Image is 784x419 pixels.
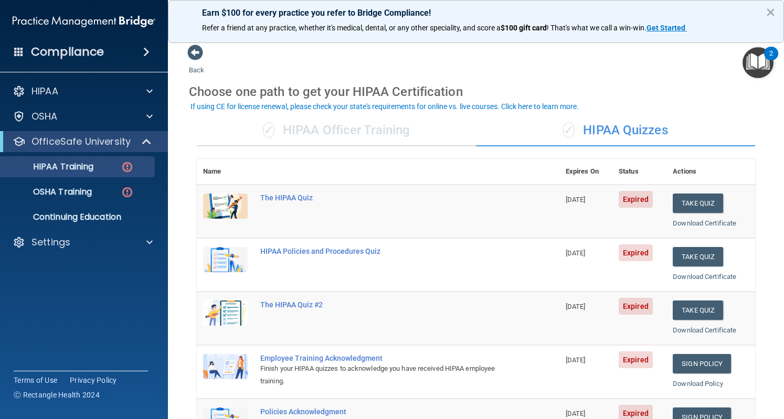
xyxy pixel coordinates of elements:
[197,115,476,146] div: HIPAA Officer Training
[31,135,131,148] p: OfficeSafe University
[547,24,647,32] span: ! That's what we call a win-win.
[769,53,773,67] div: 2
[13,135,152,148] a: OfficeSafe University
[260,407,507,416] div: Policies Acknowledgment
[202,24,501,32] span: Refer a friend at any practice, whether it's medical, dental, or any other speciality, and score a
[563,122,575,138] span: ✓
[260,362,507,388] div: Finish your HIPAA quizzes to acknowledge you have received HIPAA employee training.
[612,159,666,185] th: Status
[31,110,58,123] p: OSHA
[31,85,58,98] p: HIPAA
[189,101,580,112] button: If using CE for license renewal, please check your state's requirements for online vs. live cours...
[190,103,579,110] div: If using CE for license renewal, please check your state's requirements for online vs. live cours...
[202,8,750,18] p: Earn $100 for every practice you refer to Bridge Compliance!
[566,410,586,417] span: [DATE]
[14,375,57,385] a: Terms of Use
[673,219,736,227] a: Download Certificate
[743,47,774,78] button: Open Resource Center, 2 new notifications
[260,247,507,255] div: HIPAA Policies and Procedures Quiz
[189,77,763,107] div: Choose one path to get your HIPAA Certification
[121,160,134,174] img: danger-circle.6113f641.png
[673,194,723,213] button: Take Quiz
[647,24,687,32] a: Get Started
[619,244,653,261] span: Expired
[70,375,117,385] a: Privacy Policy
[619,298,653,315] span: Expired
[673,300,723,320] button: Take Quiz
[673,326,736,334] a: Download Certificate
[14,390,100,400] span: Ⓒ Rectangle Health 2024
[666,159,755,185] th: Actions
[13,11,155,32] img: PMB logo
[197,159,254,185] th: Name
[476,115,755,146] div: HIPAA Quizzes
[566,356,586,364] span: [DATE]
[566,303,586,310] span: [DATE]
[501,24,547,32] strong: $100 gift card
[263,122,274,138] span: ✓
[13,236,153,249] a: Settings
[619,191,653,208] span: Expired
[566,249,586,257] span: [DATE]
[189,53,204,74] a: Back
[7,212,150,222] p: Continuing Education
[7,162,93,172] p: HIPAA Training
[619,351,653,368] span: Expired
[260,300,507,309] div: The HIPAA Quiz #2
[13,85,153,98] a: HIPAA
[766,4,776,20] button: Close
[260,194,507,202] div: The HIPAA Quiz
[673,380,723,388] a: Download Policy
[31,236,70,249] p: Settings
[566,196,586,203] span: [DATE]
[121,186,134,199] img: danger-circle.6113f641.png
[31,45,104,59] h4: Compliance
[260,354,507,362] div: Employee Training Acknowledgment
[647,24,685,32] strong: Get Started
[673,247,723,266] button: Take Quiz
[673,273,736,281] a: Download Certificate
[7,187,92,197] p: OSHA Training
[559,159,612,185] th: Expires On
[673,354,731,373] a: Sign Policy
[13,110,153,123] a: OSHA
